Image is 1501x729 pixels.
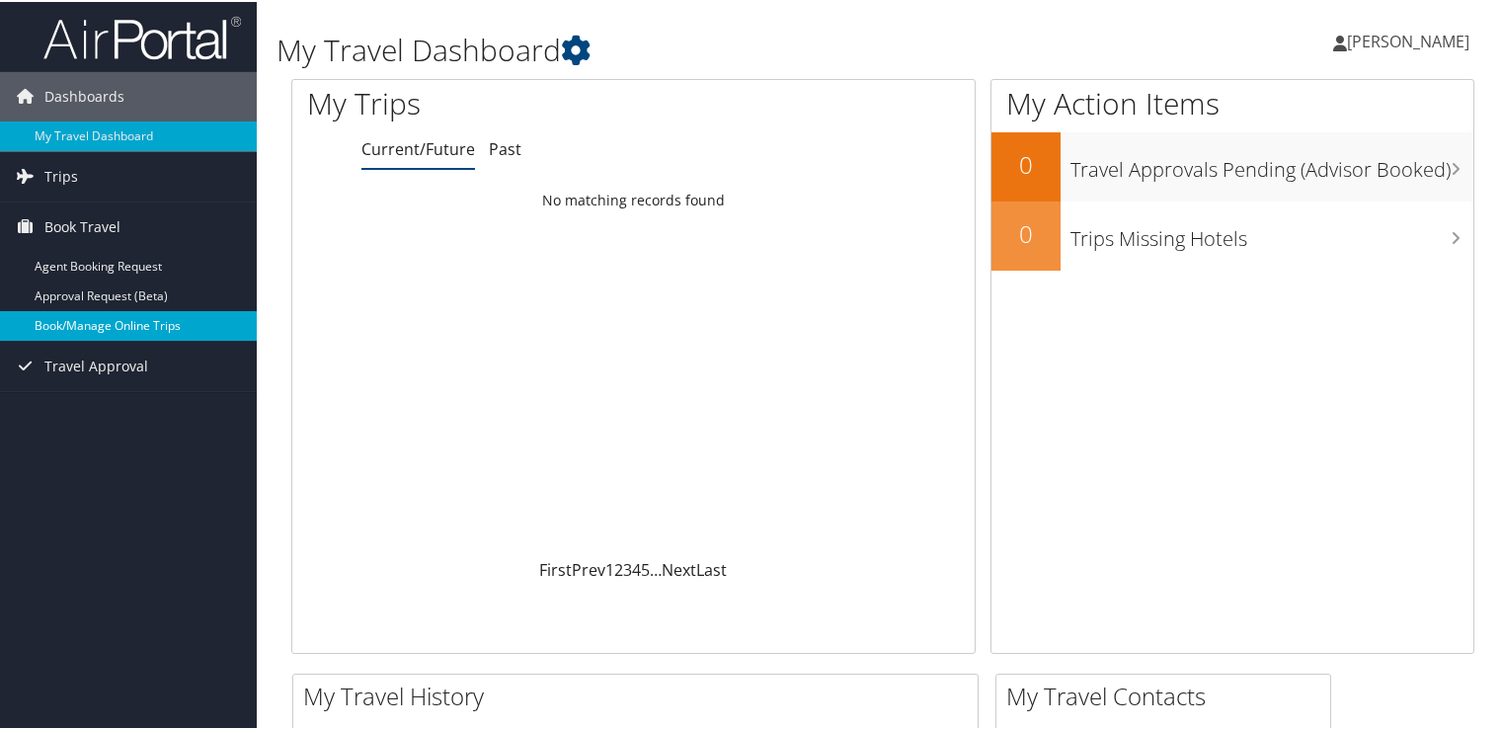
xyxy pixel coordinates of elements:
[991,146,1061,180] h2: 0
[991,200,1473,269] a: 0Trips Missing Hotels
[303,678,978,711] h2: My Travel History
[991,130,1473,200] a: 0Travel Approvals Pending (Advisor Booked)
[991,81,1473,122] h1: My Action Items
[1070,144,1473,182] h3: Travel Approvals Pending (Advisor Booked)
[292,181,975,216] td: No matching records found
[614,557,623,579] a: 2
[623,557,632,579] a: 3
[572,557,605,579] a: Prev
[1006,678,1330,711] h2: My Travel Contacts
[696,557,727,579] a: Last
[489,136,521,158] a: Past
[539,557,572,579] a: First
[307,81,675,122] h1: My Trips
[1347,29,1469,50] span: [PERSON_NAME]
[43,13,241,59] img: airportal-logo.png
[361,136,475,158] a: Current/Future
[1333,10,1489,69] a: [PERSON_NAME]
[641,557,650,579] a: 5
[276,28,1085,69] h1: My Travel Dashboard
[44,201,120,250] span: Book Travel
[650,557,662,579] span: …
[605,557,614,579] a: 1
[1070,213,1473,251] h3: Trips Missing Hotels
[662,557,696,579] a: Next
[632,557,641,579] a: 4
[44,70,124,120] span: Dashboards
[44,150,78,200] span: Trips
[44,340,148,389] span: Travel Approval
[991,215,1061,249] h2: 0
